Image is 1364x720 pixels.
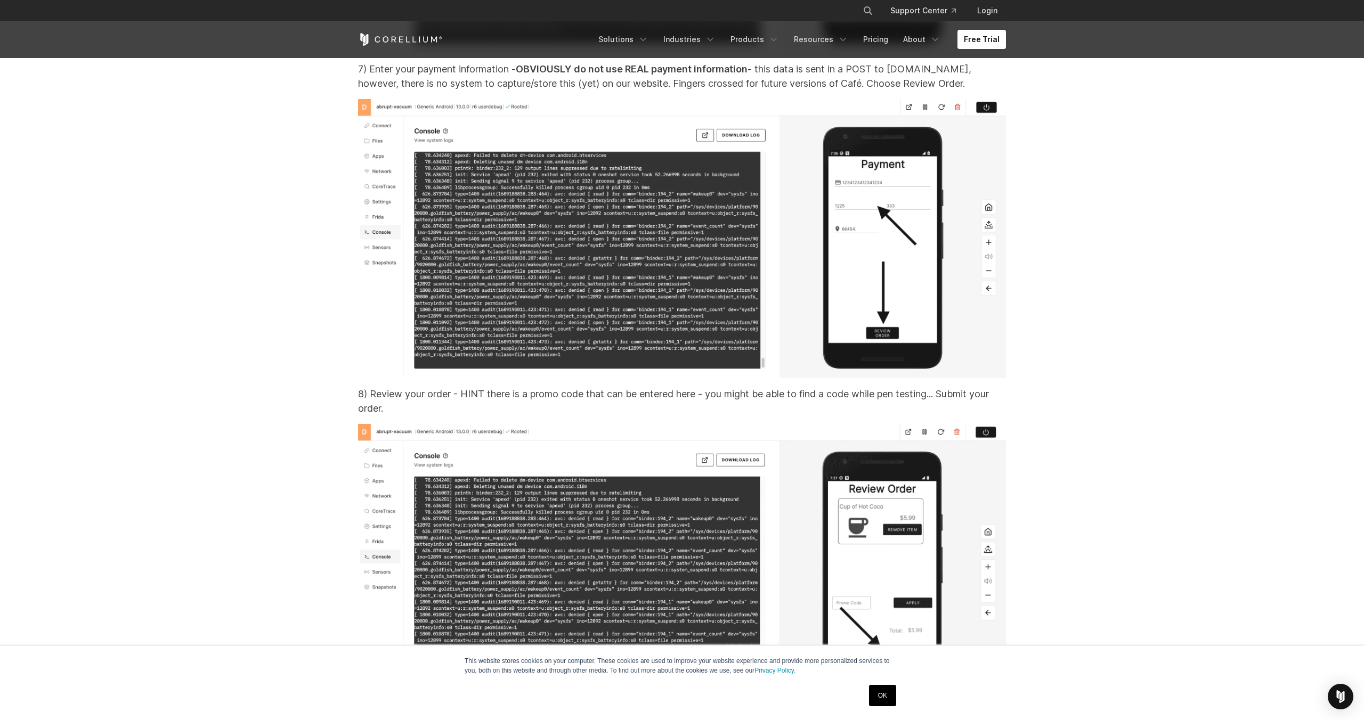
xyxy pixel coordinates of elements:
[592,30,655,49] a: Solutions
[592,30,1006,49] div: Navigation Menu
[465,656,899,675] p: This website stores cookies on your computer. These cookies are used to improve your website expe...
[1328,684,1353,709] div: Open Intercom Messenger
[358,33,443,46] a: Corellium Home
[516,63,748,75] strong: OBVIOUSLY do not use REAL payment information
[858,1,878,20] button: Search
[724,30,785,49] a: Products
[754,667,795,674] a: Privacy Policy.
[897,30,947,49] a: About
[882,1,964,20] a: Support Center
[869,685,896,706] a: OK
[957,30,1006,49] a: Free Trial
[657,30,722,49] a: Industries
[969,1,1006,20] a: Login
[358,99,1006,378] img: Screenshot%202023-07-12%20at%2014-36-43-png.png
[787,30,855,49] a: Resources
[850,1,1006,20] div: Navigation Menu
[358,62,1006,91] p: 7) Enter your payment information - - this data is sent in a POST to [DOMAIN_NAME], however, ther...
[358,387,1006,415] p: 8) Review your order - HINT there is a promo code that can be entered here - you might be able to...
[857,30,895,49] a: Pricing
[358,424,1006,702] img: Screenshot%202023-07-12%20at%2014-37-52-png.png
